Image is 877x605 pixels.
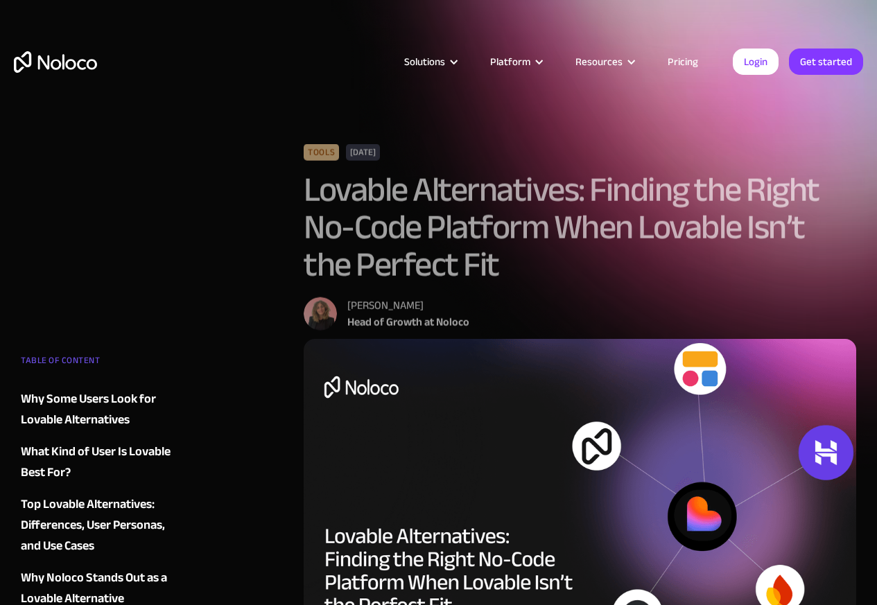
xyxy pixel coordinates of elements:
div: Platform [490,53,530,71]
div: [PERSON_NAME] [347,297,469,314]
a: Top Lovable Alternatives: Differences, User Personas, and Use Cases‍ [21,494,186,556]
div: Tools [304,144,339,161]
a: What Kind of User Is Lovable Best For? [21,441,186,483]
div: Head of Growth at Noloco [347,314,469,331]
a: Pricing [650,53,715,71]
div: Solutions [404,53,445,71]
div: Resources [575,53,623,71]
a: Login [733,49,779,75]
div: Resources [558,53,650,71]
div: Platform [473,53,558,71]
div: TABLE OF CONTENT [21,350,186,378]
a: Get started [789,49,863,75]
div: [DATE] [347,144,381,161]
a: home [14,51,97,73]
a: Why Some Users Look for Lovable Alternatives [21,389,186,430]
h1: Lovable Alternatives: Finding the Right No-Code Platform When Lovable Isn’t the Perfect Fit [304,171,856,283]
div: Solutions [387,53,473,71]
